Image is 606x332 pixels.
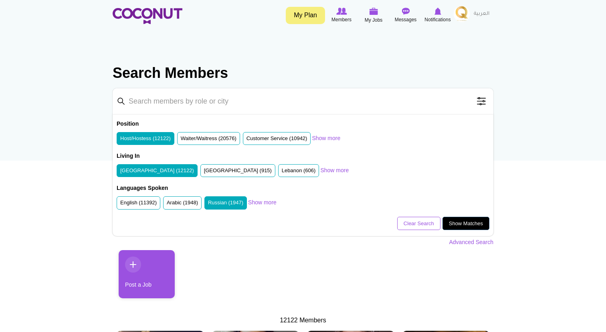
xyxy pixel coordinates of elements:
label: Arabic (1948) [167,199,198,207]
a: Show more [320,166,349,174]
li: 1 / 1 [113,250,169,304]
span: My Jobs [365,16,383,24]
a: Messages Messages [390,6,422,24]
label: Lebanon (606) [282,167,316,175]
a: Show more [312,134,340,142]
h2: Languages Spoken [117,184,489,192]
a: Browse Members Members [325,6,358,24]
label: Waiter/Waitress (20576) [181,135,236,143]
img: My Jobs [369,8,378,15]
label: [GEOGRAPHIC_DATA] (915) [204,167,272,175]
img: Messages [402,8,410,15]
a: Post a Job [119,250,175,298]
label: Russian (1947) [208,199,243,207]
a: My Jobs My Jobs [358,6,390,25]
a: Notifications Notifications [422,6,454,24]
img: Home [113,8,182,24]
a: My Plan [286,7,325,24]
span: Members [331,16,351,24]
label: English (11392) [120,199,157,207]
img: Notifications [434,8,441,15]
a: Advanced Search [449,238,493,246]
label: [GEOGRAPHIC_DATA] (12122) [120,167,194,175]
a: Show more [248,198,277,206]
a: العربية [470,6,493,22]
a: Show Matches [442,217,489,230]
input: Search members by role or city [113,88,493,114]
h2: Search Members [113,63,493,83]
h2: Position [117,120,489,128]
label: Host/Hostess (12122) [120,135,171,143]
span: Messages [395,16,417,24]
span: Notifications [424,16,450,24]
img: Browse Members [336,8,347,15]
a: Clear Search [397,217,440,230]
div: 12122 Members [113,316,493,325]
h2: Living In [117,152,489,160]
label: Customer Service (10942) [246,135,307,143]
